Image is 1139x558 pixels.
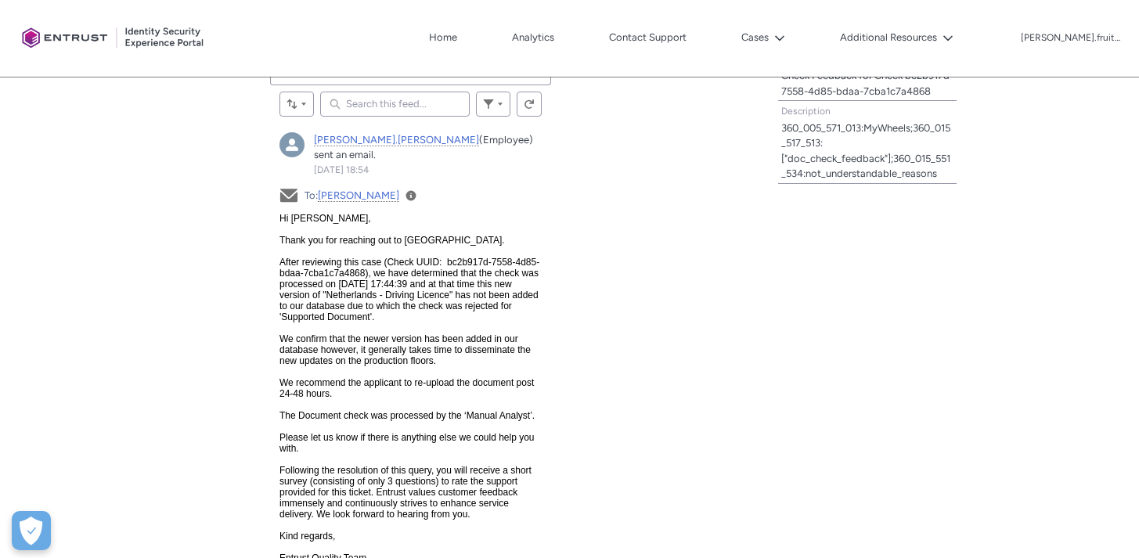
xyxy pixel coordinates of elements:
[279,132,305,157] img: External User - simran.gandhi (null)
[1020,29,1123,45] button: User Profile dirk.fruitema
[508,26,558,49] a: Analytics, opens in new tab
[314,134,479,146] a: [PERSON_NAME].[PERSON_NAME]
[305,189,399,202] span: To:
[320,92,470,117] input: Search this feed...
[318,189,399,202] a: [PERSON_NAME]
[781,122,950,180] lightning-formatted-text: 360_005_571_013:MyWheels;360_015_517_513:["doc_check_feedback"];360_015_551_534:not_understandabl...
[781,70,953,97] lightning-formatted-text: Check Feedback for Check bc2b917d-7558-4d85-bdaa-7cba1c7a4868
[737,26,789,49] button: Cases
[12,511,51,550] div: Cookie Preferences
[425,26,461,49] a: Home
[405,190,416,201] a: View Details
[781,106,831,117] span: Description
[12,511,51,550] button: Open Preferences
[605,26,690,49] a: Contact Support
[279,132,305,157] div: simran.gandhi
[1021,33,1123,44] p: [PERSON_NAME].fruitema
[517,92,542,117] button: Refresh this feed
[314,164,369,175] a: [DATE] 18:54
[836,26,957,49] button: Additional Resources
